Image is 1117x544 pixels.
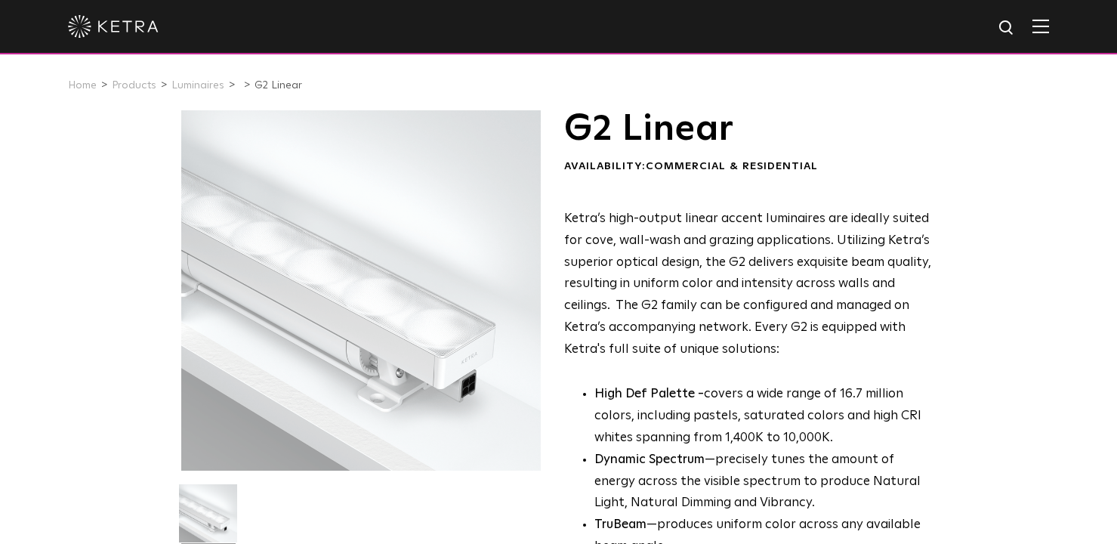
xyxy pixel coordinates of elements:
img: Hamburger%20Nav.svg [1032,19,1049,33]
strong: Dynamic Spectrum [594,453,705,466]
strong: High Def Palette - [594,388,704,400]
h1: G2 Linear [564,110,932,148]
div: Availability: [564,159,932,175]
strong: TruBeam [594,518,646,531]
span: Commercial & Residential [646,161,818,172]
p: covers a wide range of 16.7 million colors, including pastels, saturated colors and high CRI whit... [594,384,932,450]
img: ketra-logo-2019-white [68,15,159,38]
li: —precisely tunes the amount of energy across the visible spectrum to produce Natural Light, Natur... [594,450,932,515]
a: Home [68,80,97,91]
p: Ketra’s high-output linear accent luminaires are ideally suited for cove, wall-wash and grazing a... [564,209,932,361]
a: Products [112,80,156,91]
img: search icon [998,19,1017,38]
a: G2 Linear [255,80,302,91]
a: Luminaires [171,80,224,91]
